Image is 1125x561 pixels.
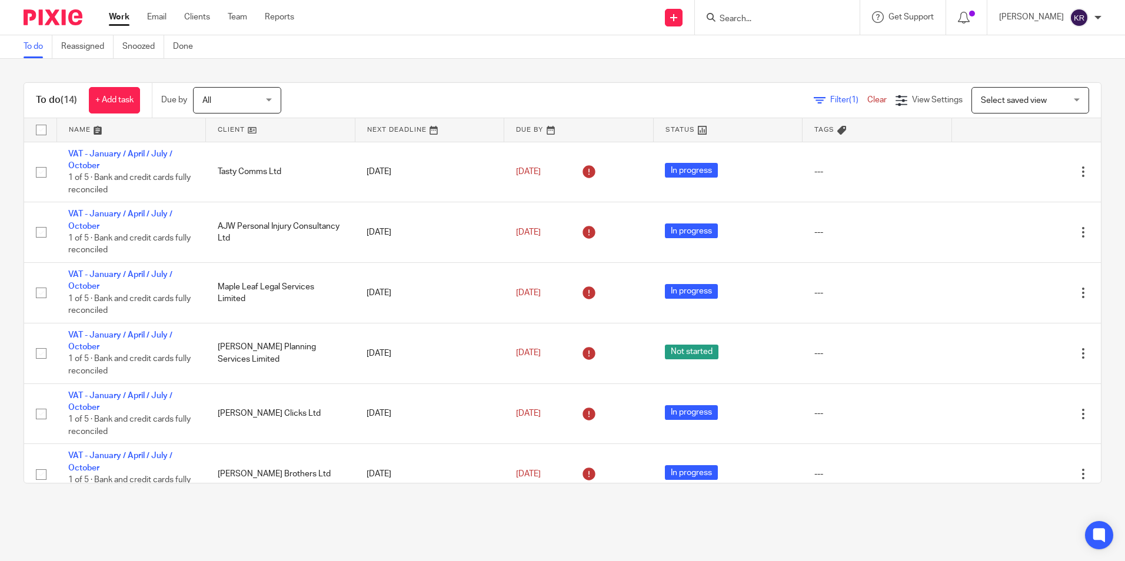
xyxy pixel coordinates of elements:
[206,383,355,444] td: [PERSON_NAME] Clicks Ltd
[516,349,541,358] span: [DATE]
[24,35,52,58] a: To do
[68,271,172,290] a: VAT - January / April / July / October
[516,289,541,297] span: [DATE]
[202,96,211,105] span: All
[265,11,294,23] a: Reports
[173,35,202,58] a: Done
[61,35,114,58] a: Reassigned
[814,408,940,419] div: ---
[814,126,834,133] span: Tags
[912,96,963,104] span: View Settings
[206,323,355,383] td: [PERSON_NAME] Planning Services Limited
[718,14,824,25] input: Search
[814,166,940,178] div: ---
[68,173,191,194] span: 1 of 5 · Bank and credit cards fully reconciled
[206,263,355,323] td: Maple Leaf Legal Services Limited
[888,13,934,21] span: Get Support
[24,9,82,25] img: Pixie
[1070,8,1089,27] img: svg%3E
[184,11,210,23] a: Clients
[516,470,541,478] span: [DATE]
[161,94,187,106] p: Due by
[355,383,504,444] td: [DATE]
[516,168,541,176] span: [DATE]
[516,228,541,236] span: [DATE]
[68,331,172,351] a: VAT - January / April / July / October
[665,345,718,359] span: Not started
[355,142,504,202] td: [DATE]
[68,355,191,376] span: 1 of 5 · Bank and credit cards fully reconciled
[206,202,355,263] td: AJW Personal Injury Consultancy Ltd
[665,405,718,420] span: In progress
[68,210,172,230] a: VAT - January / April / July / October
[830,96,867,104] span: Filter
[867,96,887,104] a: Clear
[355,202,504,263] td: [DATE]
[814,226,940,238] div: ---
[68,416,191,436] span: 1 of 5 · Bank and credit cards fully reconciled
[147,11,167,23] a: Email
[665,465,718,480] span: In progress
[68,234,191,255] span: 1 of 5 · Bank and credit cards fully reconciled
[814,468,940,480] div: ---
[68,476,191,496] span: 1 of 5 · Bank and credit cards fully reconciled
[999,11,1064,23] p: [PERSON_NAME]
[36,94,77,106] h1: To do
[68,452,172,472] a: VAT - January / April / July / October
[228,11,247,23] a: Team
[355,263,504,323] td: [DATE]
[814,348,940,359] div: ---
[206,444,355,505] td: [PERSON_NAME] Brothers Ltd
[109,11,129,23] a: Work
[61,95,77,105] span: (14)
[68,150,172,170] a: VAT - January / April / July / October
[68,392,172,412] a: VAT - January / April / July / October
[68,295,191,315] span: 1 of 5 · Bank and credit cards fully reconciled
[981,96,1047,105] span: Select saved view
[665,163,718,178] span: In progress
[516,409,541,418] span: [DATE]
[849,96,858,104] span: (1)
[122,35,164,58] a: Snoozed
[665,223,718,238] span: In progress
[814,287,940,299] div: ---
[355,444,504,505] td: [DATE]
[89,87,140,113] a: + Add task
[665,284,718,299] span: In progress
[355,323,504,383] td: [DATE]
[206,142,355,202] td: Tasty Comms Ltd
